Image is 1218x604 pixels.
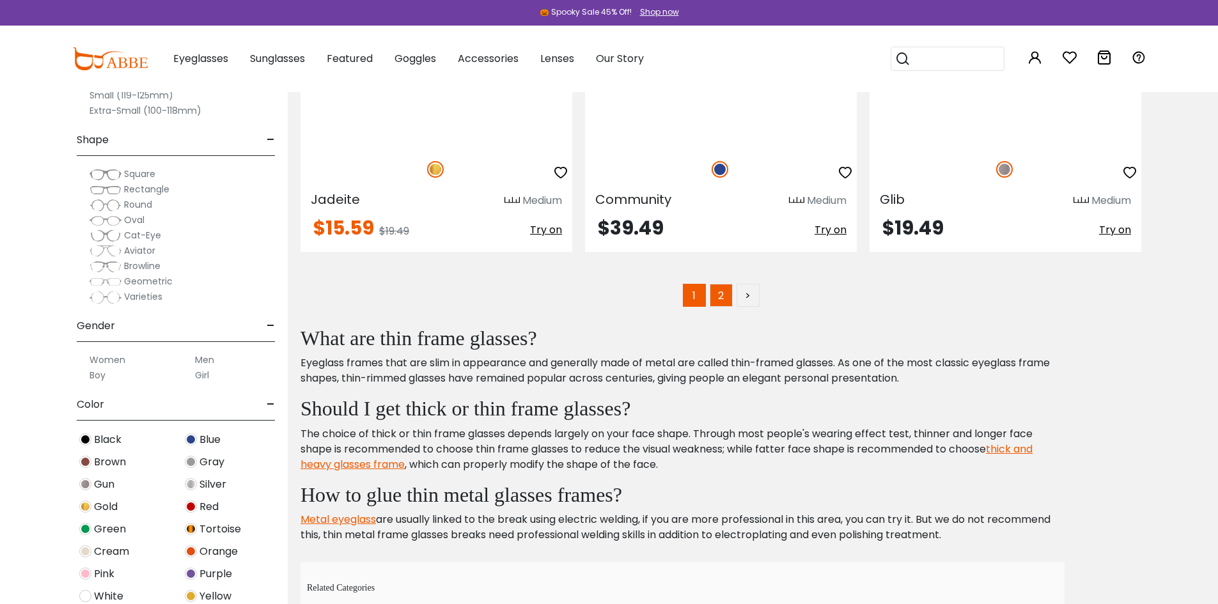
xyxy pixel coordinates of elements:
[124,198,152,211] span: Round
[94,454,126,470] span: Brown
[79,478,91,490] img: Gun
[79,523,91,535] img: Green
[267,311,275,341] span: -
[458,51,519,66] span: Accessories
[301,355,1065,386] p: Eyeglass frames that are slim in appearance and generally made of metal are called thin-framed gl...
[880,190,905,208] span: Glib
[94,477,114,492] span: Gun
[712,161,728,178] img: Blue
[1099,222,1131,237] span: Try on
[737,284,760,307] a: >
[90,199,121,212] img: Round.png
[77,125,109,155] span: Shape
[90,168,121,181] img: Square.png
[199,432,221,447] span: Blue
[90,291,121,304] img: Varieties.png
[199,454,224,470] span: Gray
[124,229,161,242] span: Cat-Eye
[72,47,148,70] img: abbeglasses.com
[394,51,436,66] span: Goggles
[90,275,121,288] img: Geometric.png
[996,161,1013,178] img: Gun
[301,512,1065,543] p: are usually linked to the break using electric welding, if you are more professional in this area...
[815,219,847,242] button: Try on
[94,544,129,559] span: Cream
[199,544,238,559] span: Orange
[124,167,155,180] span: Square
[90,245,121,258] img: Aviator.png
[327,51,373,66] span: Featured
[6,55,265,78] div: Email Address
[77,389,104,420] span: Color
[90,352,125,368] label: Women
[79,590,91,602] img: White
[94,566,114,582] span: Pink
[710,284,733,307] a: 2
[94,589,123,604] span: White
[124,259,160,272] span: Browline
[301,426,1065,472] p: The choice of thick or thin frame glasses depends largely on your face shape. Through most people...
[598,214,664,242] span: $39.49
[79,433,91,445] img: Black
[1099,219,1131,242] button: Try on
[307,581,1065,594] p: Related Categories
[882,214,944,242] span: $19.49
[185,478,197,490] img: Silver
[185,500,197,513] img: Red
[90,183,121,196] img: Rectangle.png
[90,88,173,103] label: Small (119-125mm)
[94,432,121,447] span: Black
[379,224,409,238] span: $19.49
[596,51,644,66] span: Our Story
[427,161,444,178] img: Gold
[90,214,121,227] img: Oval.png
[522,193,562,208] div: Medium
[77,311,115,341] span: Gender
[199,566,232,582] span: Purple
[124,183,169,196] span: Rectangle
[640,6,679,18] div: Shop now
[199,522,241,537] span: Tortoise
[6,115,265,138] div: Password
[1074,196,1089,206] img: size ruler
[124,290,162,303] span: Varieties
[185,590,197,602] img: Yellow
[124,213,144,226] span: Oval
[185,523,197,535] img: Tortoise
[301,326,1065,350] h2: What are thin frame glasses?
[79,545,91,557] img: Cream
[301,512,376,527] a: Metal eyeglass
[540,51,574,66] span: Lenses
[683,284,706,307] span: 1
[301,442,1033,472] a: thick and heavy glasses frame
[530,219,562,242] button: Try on
[79,456,91,468] img: Brown
[185,433,197,445] img: Blue
[79,568,91,580] img: Pink
[90,368,105,383] label: Boy
[195,352,214,368] label: Men
[311,190,360,208] span: Jadeite
[199,589,231,604] span: Yellow
[79,500,91,513] img: Gold
[530,222,562,237] span: Try on
[199,499,219,515] span: Red
[195,368,209,383] label: Girl
[90,260,121,273] img: Browline.png
[6,19,265,42] h3: Sign In My ABBE
[124,275,173,288] span: Geometric
[301,396,1065,421] h2: Should I get thick or thin frame glasses?
[94,499,118,515] span: Gold
[199,477,226,492] span: Silver
[267,125,275,155] span: -
[1091,193,1131,208] div: Medium
[94,522,126,537] span: Green
[789,196,804,206] img: size ruler
[807,193,847,208] div: Medium
[124,244,155,257] span: Aviator
[90,229,121,242] img: Cat-Eye.png
[267,389,275,420] span: -
[540,6,632,18] div: 🎃 Spooky Sale 45% Off!
[595,190,671,208] span: Community
[313,214,374,242] span: $15.59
